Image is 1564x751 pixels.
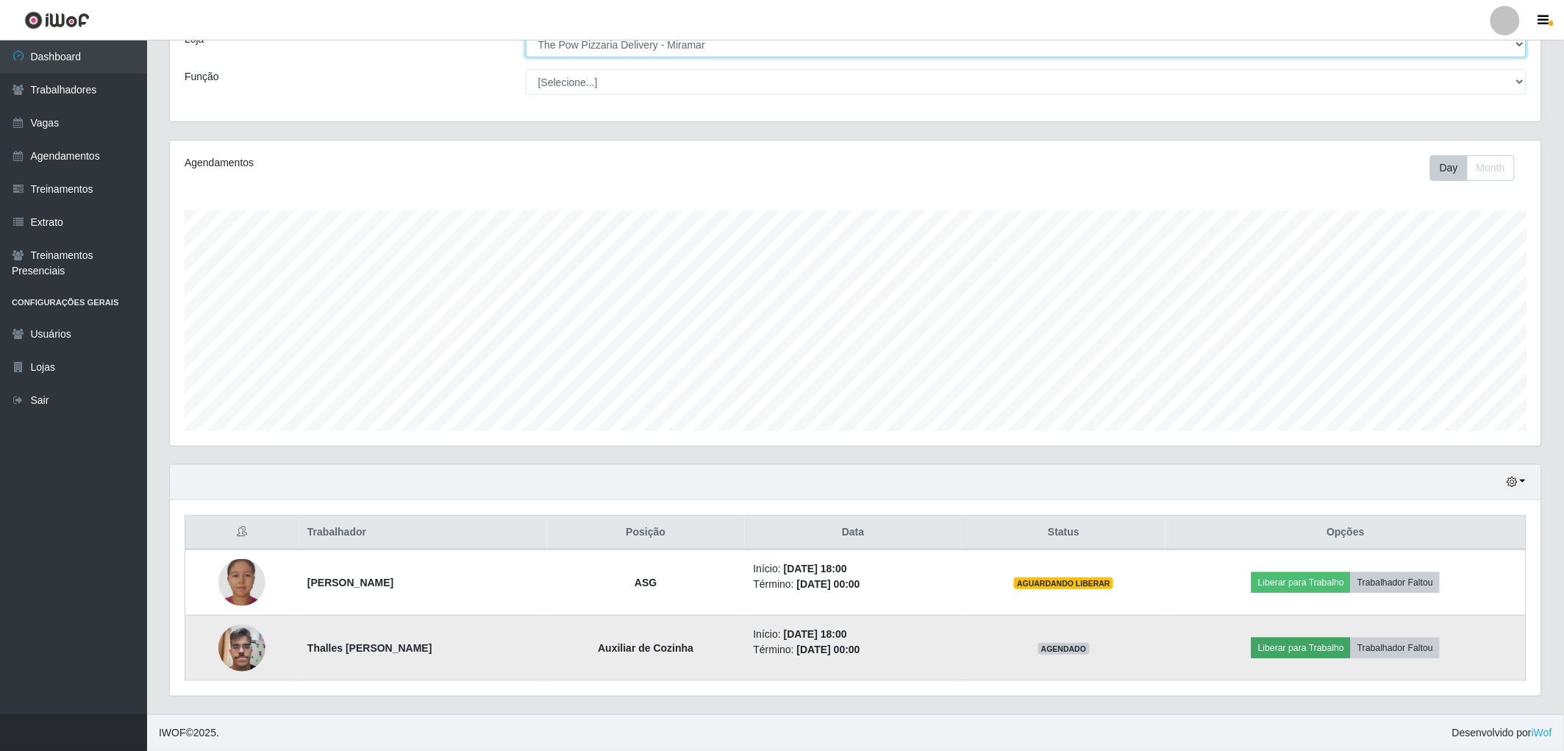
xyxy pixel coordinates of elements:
time: [DATE] 00:00 [797,644,860,655]
button: Day [1430,155,1468,181]
div: First group [1430,155,1515,181]
img: CoreUI Logo [24,11,90,29]
button: Liberar para Trabalho [1251,572,1351,593]
li: Início: [754,561,953,577]
span: © 2025 . [159,725,219,741]
a: iWof [1532,727,1552,738]
button: Month [1467,155,1515,181]
th: Data [745,516,962,550]
time: [DATE] 18:00 [784,628,847,640]
strong: Auxiliar de Cozinha [598,642,693,654]
strong: Thalles [PERSON_NAME] [307,642,432,654]
label: Função [185,69,219,85]
div: Agendamentos [185,155,731,171]
div: Toolbar with button groups [1430,155,1526,181]
strong: [PERSON_NAME] [307,577,393,588]
button: Trabalhador Faltou [1351,572,1440,593]
span: Desenvolvido por [1452,725,1552,741]
span: AGENDADO [1038,643,1090,655]
span: AGUARDANDO LIBERAR [1014,577,1113,589]
strong: ASG [635,577,657,588]
th: Opções [1165,516,1526,550]
button: Trabalhador Faltou [1351,638,1440,658]
th: Trabalhador [299,516,547,550]
th: Posição [547,516,745,550]
li: Término: [754,642,953,658]
li: Início: [754,627,953,642]
time: [DATE] 18:00 [784,563,847,574]
img: 1749397682439.jpeg [218,559,265,606]
th: Status [962,516,1165,550]
li: Término: [754,577,953,592]
time: [DATE] 00:00 [797,578,860,590]
button: Liberar para Trabalho [1251,638,1351,658]
img: 1754401940091.jpeg [218,616,265,679]
span: IWOF [159,727,186,738]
